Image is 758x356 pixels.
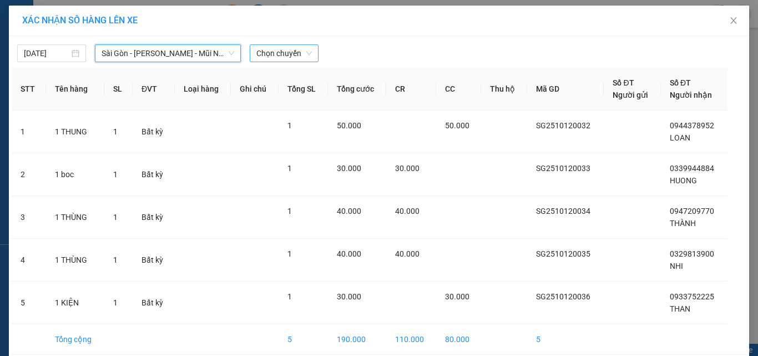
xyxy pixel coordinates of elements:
[536,249,590,258] span: SG2510120035
[527,68,604,111] th: Mã GD
[113,170,118,179] span: 1
[386,324,436,355] td: 110.000
[445,292,469,301] span: 30.000
[337,164,361,173] span: 30.000
[337,249,361,258] span: 40.000
[133,239,175,282] td: Bất kỳ
[46,239,104,282] td: 1 THÙNG
[231,68,278,111] th: Ghi chú
[670,304,690,313] span: THAN
[46,196,104,239] td: 1 THÙNG
[287,292,292,301] span: 1
[256,45,312,62] span: Chọn chuyến
[670,176,697,185] span: HUONG
[46,111,104,153] td: 1 THUNG
[395,249,420,258] span: 40.000
[24,47,69,59] input: 12/10/2025
[527,324,604,355] td: 5
[175,68,231,111] th: Loại hàng
[133,196,175,239] td: Bất kỳ
[386,68,436,111] th: CR
[436,324,481,355] td: 80.000
[445,121,469,130] span: 50.000
[113,127,118,136] span: 1
[133,111,175,153] td: Bất kỳ
[12,196,46,239] td: 3
[536,207,590,215] span: SG2510120034
[104,68,133,111] th: SL
[46,282,104,324] td: 1 KIỆN
[328,68,387,111] th: Tổng cước
[536,292,590,301] span: SG2510120036
[670,292,714,301] span: 0933752225
[337,292,361,301] span: 30.000
[670,249,714,258] span: 0329813900
[22,15,138,26] span: XÁC NHẬN SỐ HÀNG LÊN XE
[102,45,234,62] span: Sài Gòn - Phan Thiết - Mũi Né (CT Km42)
[133,282,175,324] td: Bất kỳ
[228,50,235,57] span: down
[670,164,714,173] span: 0339944884
[12,239,46,282] td: 4
[536,164,590,173] span: SG2510120033
[395,164,420,173] span: 30.000
[279,68,328,111] th: Tổng SL
[287,249,292,258] span: 1
[670,78,691,87] span: Số ĐT
[12,282,46,324] td: 5
[337,121,361,130] span: 50.000
[133,153,175,196] td: Bất kỳ
[670,219,696,228] span: THÀNH
[113,298,118,307] span: 1
[536,121,590,130] span: SG2510120032
[46,324,104,355] td: Tổng cộng
[436,68,481,111] th: CC
[279,324,328,355] td: 5
[613,78,634,87] span: Số ĐT
[113,255,118,264] span: 1
[12,153,46,196] td: 2
[287,207,292,215] span: 1
[46,68,104,111] th: Tên hàng
[12,68,46,111] th: STT
[670,121,714,130] span: 0944378952
[287,164,292,173] span: 1
[613,91,648,99] span: Người gửi
[133,68,175,111] th: ĐVT
[670,91,712,99] span: Người nhận
[395,207,420,215] span: 40.000
[670,133,690,142] span: LOAN
[328,324,387,355] td: 190.000
[12,111,46,153] td: 1
[670,207,714,215] span: 0947209770
[337,207,361,215] span: 40.000
[46,153,104,196] td: 1 boc
[287,121,292,130] span: 1
[670,262,683,270] span: NHI
[113,213,118,222] span: 1
[481,68,527,111] th: Thu hộ
[729,16,738,25] span: close
[718,6,749,37] button: Close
